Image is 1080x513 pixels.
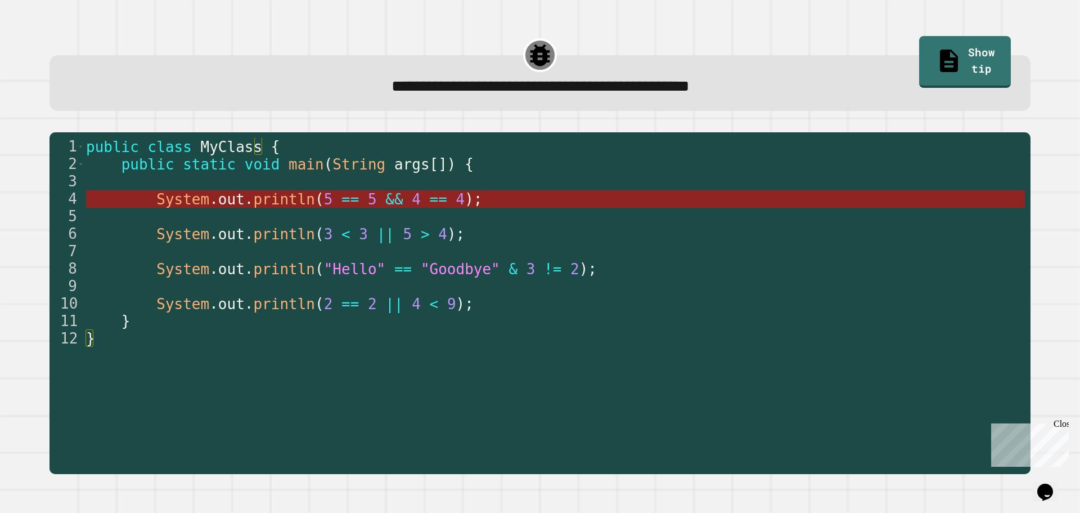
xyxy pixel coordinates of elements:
[324,296,333,313] span: 2
[254,191,316,208] span: println
[49,260,84,278] div: 8
[49,295,84,313] div: 10
[218,296,245,313] span: out
[544,261,561,278] span: !=
[289,156,324,173] span: main
[49,173,84,190] div: 3
[49,330,84,347] div: 12
[156,226,209,243] span: System
[156,261,209,278] span: System
[121,156,174,173] span: public
[385,296,403,313] span: ||
[341,191,359,208] span: ==
[385,191,403,208] span: &&
[324,261,386,278] span: "Hello"
[377,226,394,243] span: ||
[218,191,245,208] span: out
[368,191,377,208] span: 5
[324,226,333,243] span: 3
[341,226,350,243] span: <
[86,139,139,155] span: public
[456,191,465,208] span: 4
[359,226,368,243] span: 3
[412,296,421,313] span: 4
[430,191,447,208] span: ==
[49,138,84,155] div: 1
[412,191,421,208] span: 4
[49,313,84,330] div: 11
[430,296,439,313] span: <
[49,225,84,243] div: 6
[4,5,78,72] div: Chat with us now!Close
[78,138,84,155] span: Toggle code folding, rows 1 through 12
[987,419,1069,467] iframe: chat widget
[570,261,579,278] span: 2
[509,261,518,278] span: &
[341,296,359,313] span: ==
[254,261,316,278] span: println
[368,296,377,313] span: 2
[438,226,447,243] span: 4
[1033,468,1069,502] iframe: chat widget
[78,155,84,173] span: Toggle code folding, rows 2 through 11
[421,261,500,278] span: "Goodbye"
[919,36,1011,88] a: Show tip
[245,156,280,173] span: void
[49,208,84,225] div: 5
[49,278,84,295] div: 9
[394,156,430,173] span: args
[447,296,456,313] span: 9
[254,226,316,243] span: println
[49,155,84,173] div: 2
[526,261,535,278] span: 3
[394,261,412,278] span: ==
[49,243,84,260] div: 7
[218,226,245,243] span: out
[403,226,412,243] span: 5
[324,191,333,208] span: 5
[421,226,430,243] span: >
[201,139,263,155] span: MyClass
[156,296,209,313] span: System
[333,156,386,173] span: String
[183,156,236,173] span: static
[218,261,245,278] span: out
[49,190,84,208] div: 4
[254,296,316,313] span: println
[148,139,192,155] span: class
[156,191,209,208] span: System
